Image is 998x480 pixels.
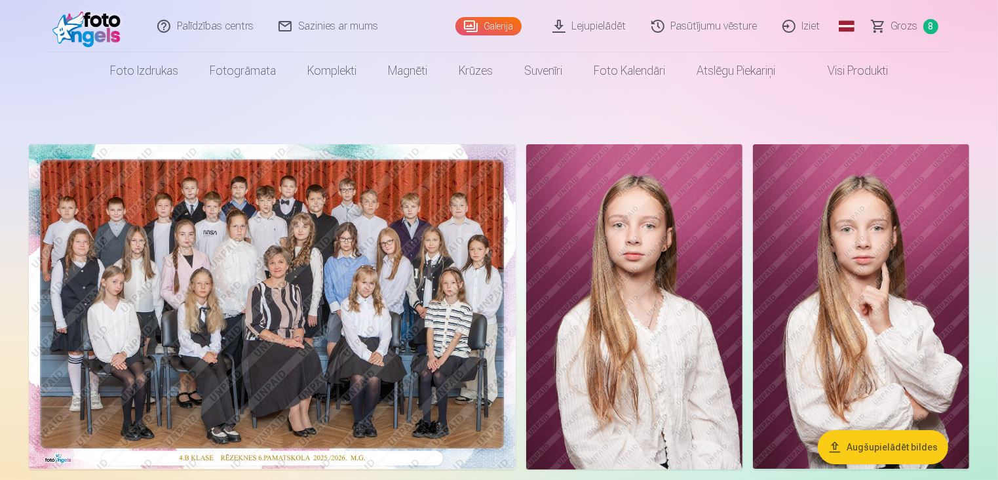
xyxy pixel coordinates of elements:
[891,18,918,34] span: Grozs
[94,52,194,89] a: Foto izdrukas
[443,52,509,89] a: Krūzes
[509,52,578,89] a: Suvenīri
[455,17,522,35] a: Galerija
[194,52,292,89] a: Fotogrāmata
[292,52,372,89] a: Komplekti
[791,52,904,89] a: Visi produkti
[818,430,948,464] button: Augšupielādēt bildes
[923,19,938,34] span: 8
[52,5,128,47] img: /fa1
[372,52,443,89] a: Magnēti
[681,52,791,89] a: Atslēgu piekariņi
[578,52,681,89] a: Foto kalendāri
